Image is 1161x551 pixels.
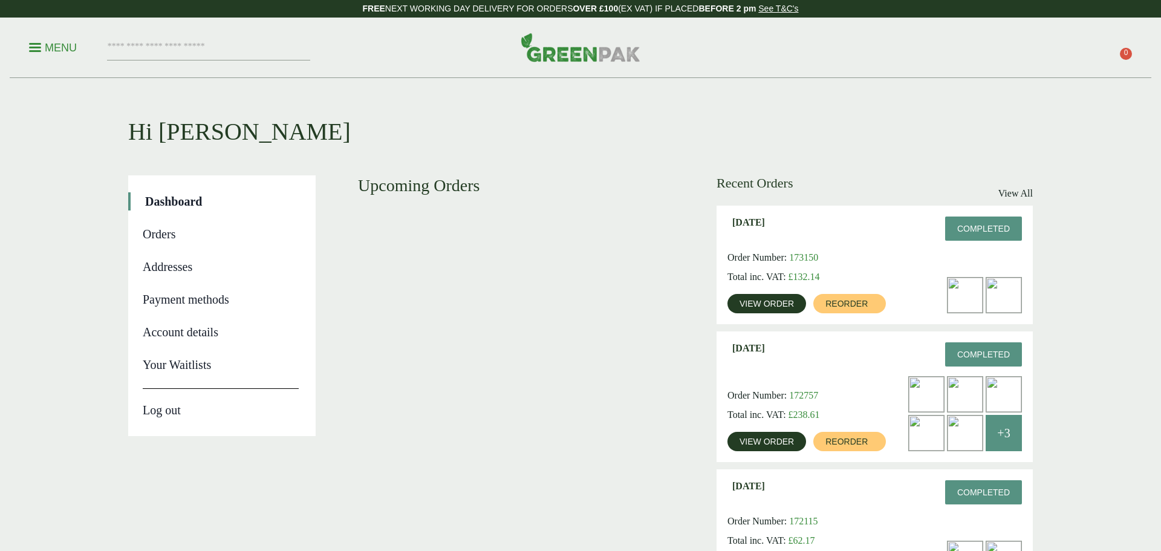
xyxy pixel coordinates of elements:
[957,350,1010,359] span: Completed
[986,377,1021,412] img: 8oz_kraft_a-300x200.jpg
[727,409,786,420] span: Total inc. VAT:
[727,252,787,262] span: Order Number:
[789,252,818,262] span: 173150
[143,225,299,243] a: Orders
[717,175,793,191] h3: Recent Orders
[143,258,299,276] a: Addresses
[789,272,820,282] bdi: 132.14
[128,79,1033,146] h1: Hi [PERSON_NAME]
[758,4,798,13] a: See T&C's
[727,516,787,526] span: Order Number:
[143,356,299,374] a: Your Waitlists
[825,437,868,446] span: Reorder
[789,516,818,526] span: 172115
[948,416,983,451] img: 10160.05-High-300x300.jpg
[727,432,806,451] a: View order
[813,294,886,313] a: Reorder
[825,299,868,308] span: Reorder
[789,272,793,282] span: £
[143,323,299,341] a: Account details
[727,294,806,313] a: View order
[957,487,1010,497] span: Completed
[29,41,77,53] a: Menu
[143,388,299,419] a: Log out
[813,432,886,451] a: Reorder
[732,480,765,492] span: [DATE]
[998,186,1033,201] a: View All
[358,175,674,196] h3: Upcoming Orders
[909,416,944,451] img: 12oz_kraft_a-300x200.jpg
[727,390,787,400] span: Order Number:
[789,409,820,420] bdi: 238.61
[789,535,793,546] span: £
[143,290,299,308] a: Payment methods
[948,278,983,313] img: IMG_5658-300x200.jpg
[909,377,944,412] img: dsc_0111a_1_3-300x449.jpg
[521,33,640,62] img: GreenPak Supplies
[1120,48,1132,60] span: 0
[948,377,983,412] img: 10kraft-300x200.jpg
[732,217,765,228] span: [DATE]
[727,272,786,282] span: Total inc. VAT:
[789,390,818,400] span: 172757
[789,409,793,420] span: £
[727,535,786,546] span: Total inc. VAT:
[362,4,385,13] strong: FREE
[145,192,299,210] a: Dashboard
[740,299,794,308] span: View order
[789,535,815,546] bdi: 62.17
[740,437,794,446] span: View order
[957,224,1010,233] span: Completed
[698,4,756,13] strong: BEFORE 2 pm
[986,278,1021,313] img: Kraft-Bowl-500ml-with-Nachos-300x200.jpg
[29,41,77,55] p: Menu
[573,4,618,13] strong: OVER £100
[997,424,1010,442] span: +3
[732,342,765,354] span: [DATE]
